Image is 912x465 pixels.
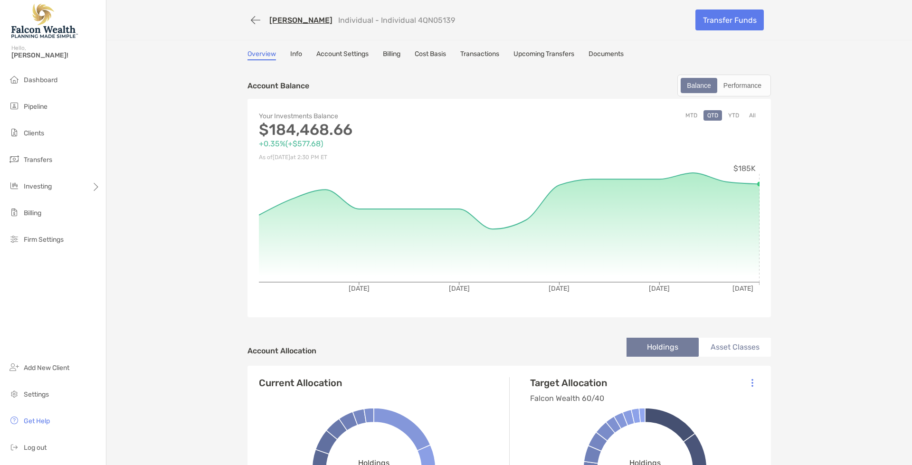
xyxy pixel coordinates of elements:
[316,50,369,60] a: Account Settings
[699,338,771,357] li: Asset Classes
[9,361,20,373] img: add_new_client icon
[24,103,47,111] span: Pipeline
[24,76,57,84] span: Dashboard
[11,4,78,38] img: Falcon Wealth Planning Logo
[9,153,20,165] img: transfers icon
[733,164,756,173] tspan: $185K
[677,75,771,96] div: segmented control
[745,110,760,121] button: All
[11,51,100,59] span: [PERSON_NAME]!
[24,209,41,217] span: Billing
[9,207,20,218] img: billing icon
[338,16,455,25] p: Individual - Individual 4QN05139
[24,182,52,190] span: Investing
[24,156,52,164] span: Transfers
[695,9,764,30] a: Transfer Funds
[513,50,574,60] a: Upcoming Transfers
[9,74,20,85] img: dashboard icon
[9,441,20,453] img: logout icon
[9,127,20,138] img: clients icon
[732,285,753,293] tspan: [DATE]
[259,124,509,136] p: $184,468.66
[627,338,699,357] li: Holdings
[247,50,276,60] a: Overview
[24,417,50,425] span: Get Help
[530,392,607,404] p: Falcon Wealth 60/40
[9,233,20,245] img: firm-settings icon
[649,285,670,293] tspan: [DATE]
[259,110,509,122] p: Your Investments Balance
[24,444,47,452] span: Log out
[247,346,316,355] h4: Account Allocation
[460,50,499,60] a: Transactions
[9,180,20,191] img: investing icon
[24,364,69,372] span: Add New Client
[530,377,607,389] h4: Target Allocation
[259,152,509,163] p: As of [DATE] at 2:30 PM ET
[290,50,302,60] a: Info
[682,79,716,92] div: Balance
[449,285,470,293] tspan: [DATE]
[549,285,570,293] tspan: [DATE]
[718,79,767,92] div: Performance
[24,236,64,244] span: Firm Settings
[9,100,20,112] img: pipeline icon
[383,50,400,60] a: Billing
[349,285,370,293] tspan: [DATE]
[415,50,446,60] a: Cost Basis
[24,390,49,399] span: Settings
[751,379,753,387] img: Icon List Menu
[269,16,332,25] a: [PERSON_NAME]
[9,415,20,426] img: get-help icon
[589,50,624,60] a: Documents
[247,80,309,92] p: Account Balance
[259,138,509,150] p: +0.35% ( +$577.68 )
[9,388,20,399] img: settings icon
[703,110,722,121] button: QTD
[682,110,701,121] button: MTD
[259,377,342,389] h4: Current Allocation
[724,110,743,121] button: YTD
[24,129,44,137] span: Clients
